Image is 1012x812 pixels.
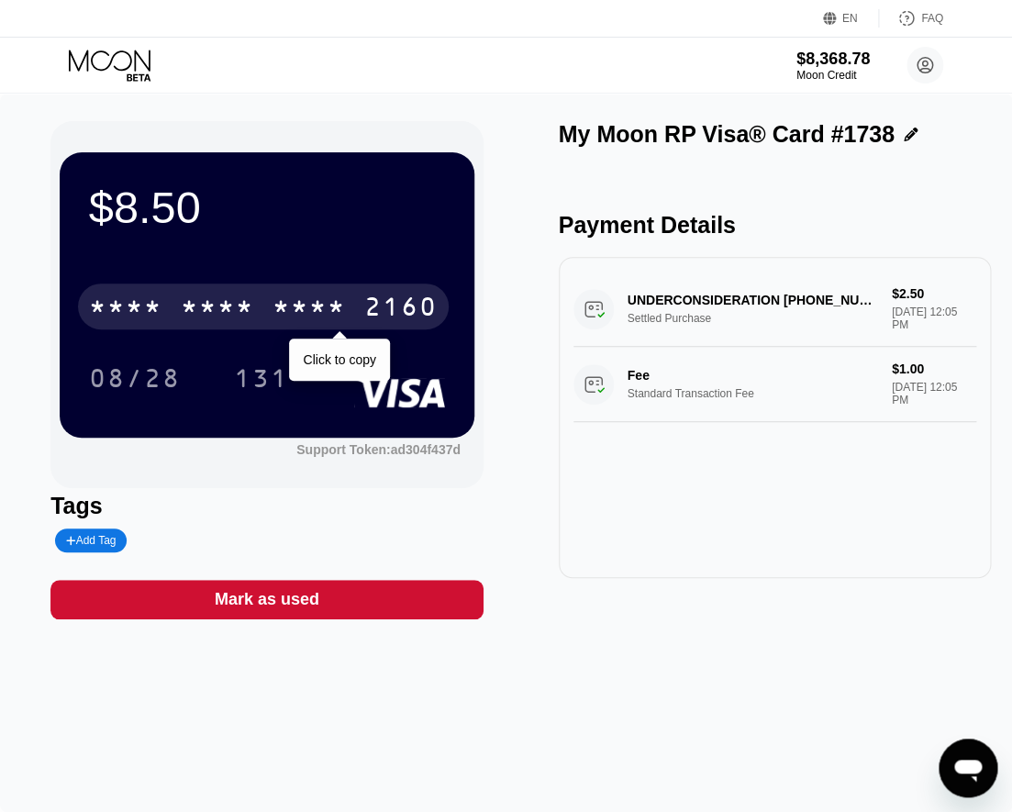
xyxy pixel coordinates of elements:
[220,355,303,401] div: 131
[921,12,943,25] div: FAQ
[303,352,375,367] div: Click to copy
[796,50,870,82] div: $8,368.78Moon Credit
[50,493,483,519] div: Tags
[75,355,195,401] div: 08/28
[892,362,976,376] div: $1.00
[823,9,879,28] div: EN
[559,121,895,148] div: My Moon RP Visa® Card #1738
[796,69,870,82] div: Moon Credit
[55,528,127,552] div: Add Tag
[50,580,483,619] div: Mark as used
[66,534,116,547] div: Add Tag
[628,368,756,383] div: Fee
[879,9,943,28] div: FAQ
[89,182,445,233] div: $8.50
[296,442,461,457] div: Support Token: ad304f437d
[796,50,870,69] div: $8,368.78
[573,347,976,422] div: FeeStandard Transaction Fee$1.00[DATE] 12:05 PM
[364,295,438,324] div: 2160
[939,739,997,797] iframe: Button to launch messaging window
[628,387,765,400] div: Standard Transaction Fee
[842,12,858,25] div: EN
[559,212,991,239] div: Payment Details
[89,366,181,395] div: 08/28
[296,442,461,457] div: Support Token:ad304f437d
[215,589,319,610] div: Mark as used
[892,381,976,406] div: [DATE] 12:05 PM
[234,366,289,395] div: 131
